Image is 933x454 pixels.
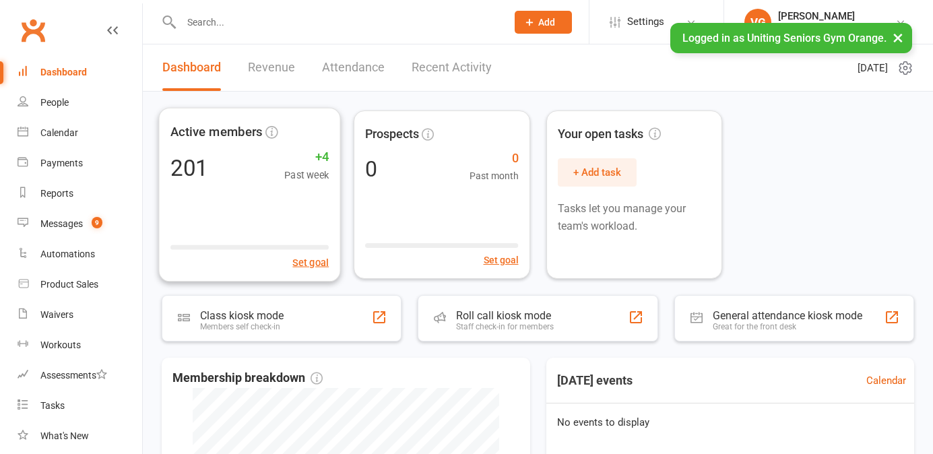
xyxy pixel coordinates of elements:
[40,309,73,320] div: Waivers
[172,368,323,388] span: Membership breakdown
[18,118,142,148] a: Calendar
[40,218,83,229] div: Messages
[40,370,107,381] div: Assessments
[40,430,89,441] div: What's New
[18,179,142,209] a: Reports
[200,309,284,322] div: Class kiosk mode
[713,309,862,322] div: General attendance kiosk mode
[40,339,81,350] div: Workouts
[412,44,492,91] a: Recent Activity
[18,269,142,300] a: Product Sales
[40,249,95,259] div: Automations
[40,400,65,411] div: Tasks
[682,32,887,44] span: Logged in as Uniting Seniors Gym Orange.
[40,67,87,77] div: Dashboard
[284,148,329,168] span: +4
[627,7,664,37] span: Settings
[365,125,419,144] span: Prospects
[170,122,263,142] span: Active members
[200,322,284,331] div: Members self check-in
[16,13,50,47] a: Clubworx
[558,158,637,187] button: + Add task
[713,322,862,331] div: Great for the front desk
[470,168,519,183] span: Past month
[40,127,78,138] div: Calendar
[18,360,142,391] a: Assessments
[170,157,208,179] div: 201
[92,217,102,228] span: 9
[18,239,142,269] a: Automations
[284,167,329,183] span: Past week
[484,253,519,267] button: Set goal
[744,9,771,36] div: VG
[541,403,920,441] div: No events to display
[18,300,142,330] a: Waivers
[558,125,661,144] span: Your open tasks
[18,421,142,451] a: What's New
[858,60,888,76] span: [DATE]
[470,149,519,168] span: 0
[162,44,221,91] a: Dashboard
[886,23,910,52] button: ×
[292,255,329,270] button: Set goal
[18,209,142,239] a: Messages 9
[322,44,385,91] a: Attendance
[778,22,895,34] div: Uniting Seniors Gym Orange
[18,88,142,118] a: People
[546,368,643,393] h3: [DATE] events
[40,188,73,199] div: Reports
[515,11,572,34] button: Add
[40,279,98,290] div: Product Sales
[456,309,554,322] div: Roll call kiosk mode
[248,44,295,91] a: Revenue
[18,391,142,421] a: Tasks
[18,57,142,88] a: Dashboard
[558,200,711,234] p: Tasks let you manage your team's workload.
[177,13,497,32] input: Search...
[365,158,377,180] div: 0
[778,10,895,22] div: [PERSON_NAME]
[18,330,142,360] a: Workouts
[40,97,69,108] div: People
[40,158,83,168] div: Payments
[18,148,142,179] a: Payments
[866,372,906,389] a: Calendar
[538,17,555,28] span: Add
[456,322,554,331] div: Staff check-in for members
